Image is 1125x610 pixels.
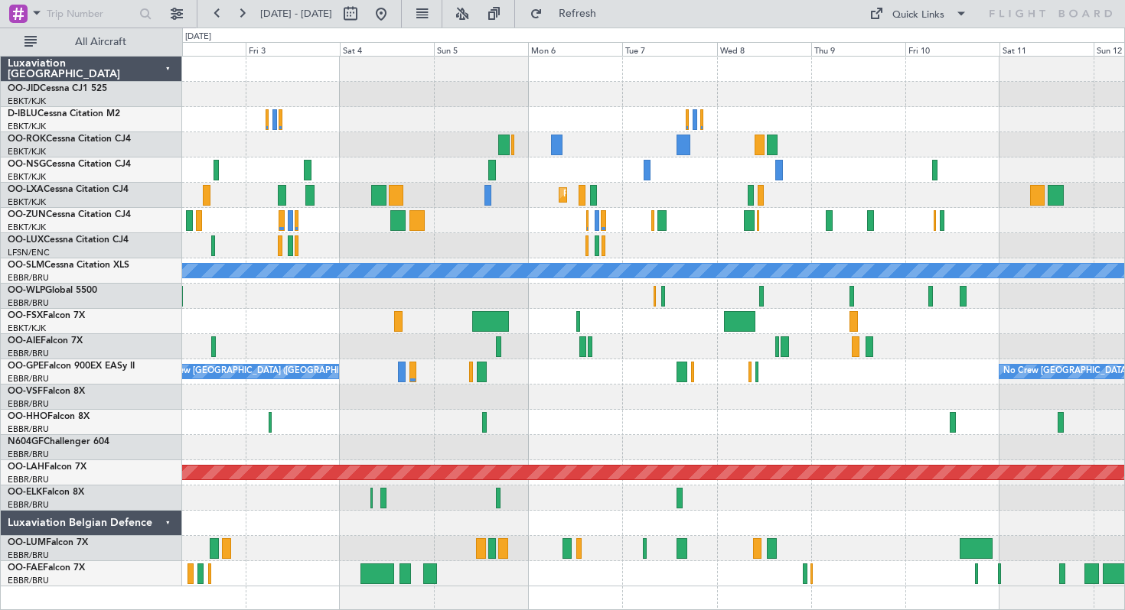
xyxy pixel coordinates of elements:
a: EBBR/BRU [8,474,49,485]
a: OO-ROKCessna Citation CJ4 [8,135,131,144]
a: EBBR/BRU [8,373,49,384]
div: Wed 8 [717,42,811,56]
div: Sun 5 [434,42,528,56]
span: OO-LAH [8,462,44,472]
span: OO-WLP [8,286,45,295]
a: EBKT/KJK [8,146,46,157]
a: EBBR/BRU [8,575,49,586]
span: OO-JID [8,84,40,93]
div: Planned Maint Kortrijk-[GEOGRAPHIC_DATA] [563,183,742,206]
a: OO-VSFFalcon 8X [8,387,85,396]
div: No Crew [GEOGRAPHIC_DATA] ([GEOGRAPHIC_DATA] National) [155,360,412,383]
div: Sat 11 [999,42,1094,56]
div: [DATE] [185,31,211,44]
span: OO-AIE [8,336,41,346]
a: EBBR/BRU [8,449,49,460]
a: EBBR/BRU [8,297,49,309]
a: EBKT/KJK [8,323,46,334]
span: OO-FSX [8,311,43,320]
span: OO-LUX [8,235,44,245]
a: EBBR/BRU [8,499,49,511]
a: OO-LAHFalcon 7X [8,462,86,472]
span: Refresh [546,8,610,19]
div: Mon 6 [528,42,622,56]
span: All Aircraft [40,37,161,47]
a: OO-FAEFalcon 7X [8,563,85,573]
button: All Aircraft [17,30,166,54]
span: OO-FAE [8,563,43,573]
a: OO-ZUNCessna Citation CJ4 [8,210,131,219]
a: EBKT/KJK [8,171,46,183]
span: D-IBLU [8,109,37,118]
span: OO-ROK [8,135,46,144]
button: Quick Links [862,2,975,26]
a: EBBR/BRU [8,423,49,435]
a: N604GFChallenger 604 [8,437,109,446]
div: Thu 9 [811,42,905,56]
div: Tue 7 [622,42,716,56]
a: OO-SLMCessna Citation XLS [8,261,129,270]
a: OO-LUMFalcon 7X [8,538,88,547]
a: EBKT/KJK [8,96,46,107]
span: OO-HHO [8,412,47,421]
span: OO-GPE [8,362,44,371]
input: Trip Number [47,2,135,25]
a: LFSN/ENC [8,247,50,258]
a: OO-FSXFalcon 7X [8,311,85,320]
a: OO-HHOFalcon 8X [8,412,90,421]
span: OO-ELK [8,488,42,497]
div: Fri 3 [246,42,340,56]
span: OO-NSG [8,160,46,169]
a: OO-LXACessna Citation CJ4 [8,185,129,194]
a: OO-WLPGlobal 5500 [8,286,97,295]
a: EBBR/BRU [8,550,49,561]
a: OO-ELKFalcon 8X [8,488,84,497]
span: OO-LXA [8,185,44,194]
a: EBBR/BRU [8,348,49,359]
a: EBBR/BRU [8,272,49,284]
span: OO-ZUN [8,210,46,219]
span: OO-VSF [8,387,43,396]
a: EBKT/KJK [8,121,46,132]
a: OO-JIDCessna CJ1 525 [8,84,107,93]
a: EBKT/KJK [8,222,46,233]
div: Fri 10 [905,42,999,56]
span: OO-LUM [8,538,46,547]
a: OO-NSGCessna Citation CJ4 [8,160,131,169]
button: Refresh [523,2,615,26]
span: [DATE] - [DATE] [260,7,332,21]
span: N604GF [8,437,44,446]
div: Thu 2 [152,42,246,56]
span: OO-SLM [8,261,44,270]
a: OO-AIEFalcon 7X [8,336,83,346]
a: EBKT/KJK [8,196,46,208]
a: OO-LUXCessna Citation CJ4 [8,235,129,245]
a: OO-GPEFalcon 900EX EASy II [8,362,135,371]
div: Sat 4 [340,42,434,56]
a: D-IBLUCessna Citation M2 [8,109,120,118]
div: Quick Links [892,8,944,23]
a: EBBR/BRU [8,398,49,410]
